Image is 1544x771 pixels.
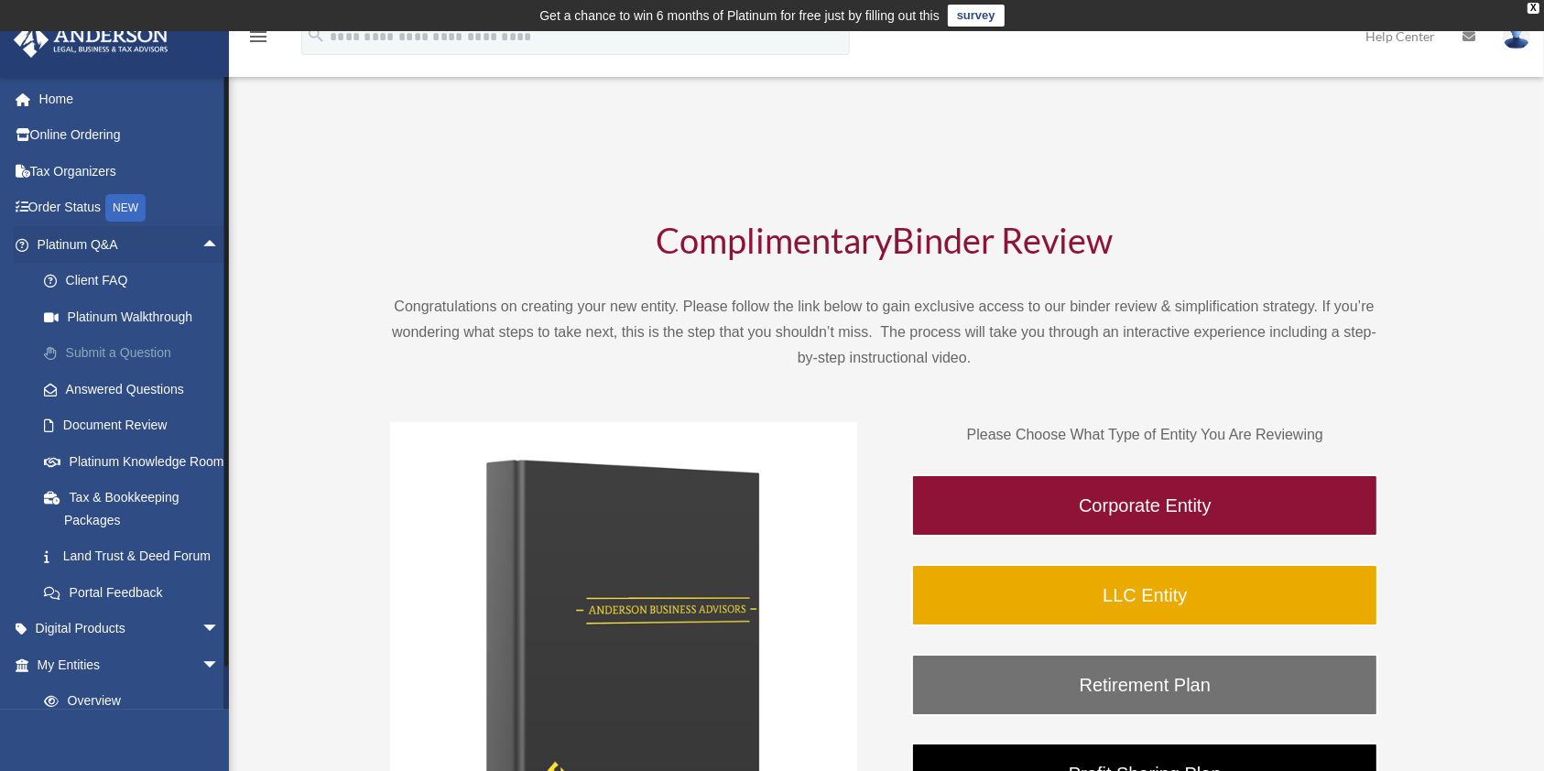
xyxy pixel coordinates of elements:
[13,190,247,227] a: Order StatusNEW
[247,26,269,48] i: menu
[306,25,326,45] i: search
[13,646,247,683] a: My Entitiesarrow_drop_down
[911,564,1378,626] a: LLC Entity
[911,422,1378,448] p: Please Choose What Type of Entity You Are Reviewing
[13,117,247,154] a: Online Ordering
[26,263,247,299] a: Client FAQ
[892,219,1113,261] span: Binder Review
[13,611,247,647] a: Digital Productsarrow_drop_down
[26,335,247,372] a: Submit a Question
[656,219,892,261] span: Complimentary
[201,611,238,648] span: arrow_drop_down
[26,683,247,720] a: Overview
[105,194,146,222] div: NEW
[13,226,247,263] a: Platinum Q&Aarrow_drop_up
[948,5,1005,27] a: survey
[26,407,247,444] a: Document Review
[390,294,1379,371] p: Congratulations on creating your new entity. Please follow the link below to gain exclusive acces...
[539,5,940,27] div: Get a chance to win 6 months of Platinum for free just by filling out this
[26,299,247,335] a: Platinum Walkthrough
[201,226,238,264] span: arrow_drop_up
[13,81,247,117] a: Home
[1503,23,1530,49] img: User Pic
[13,153,247,190] a: Tax Organizers
[201,646,238,684] span: arrow_drop_down
[911,654,1378,716] a: Retirement Plan
[247,32,269,48] a: menu
[26,538,247,575] a: Land Trust & Deed Forum
[1528,3,1539,14] div: close
[26,574,247,611] a: Portal Feedback
[911,474,1378,537] a: Corporate Entity
[26,480,247,538] a: Tax & Bookkeeping Packages
[26,371,247,407] a: Answered Questions
[8,22,174,58] img: Anderson Advisors Platinum Portal
[26,443,247,480] a: Platinum Knowledge Room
